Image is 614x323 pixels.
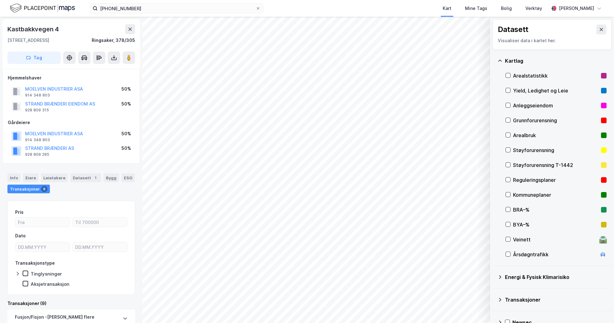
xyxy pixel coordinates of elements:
input: Søk på adresse, matrikkel, gårdeiere, leietakere eller personer [98,4,256,13]
div: Hjemmelshaver [8,74,135,82]
div: Støyforurensning [513,146,599,154]
div: 928 809 315 [25,108,49,113]
div: ESG [121,173,135,182]
div: 🛣️ [599,236,607,244]
div: Ringsaker, 378/305 [92,37,135,44]
div: Bolig [501,5,512,12]
div: Bygg [103,173,119,182]
div: Eiere [23,173,38,182]
div: 928 809 285 [25,152,49,157]
div: Årsdøgntrafikk [513,251,597,258]
div: [STREET_ADDRESS] [7,37,49,44]
div: Yield, Ledighet og Leie [513,87,599,94]
div: Kontrollprogram for chat [583,293,614,323]
div: 50% [121,100,131,108]
input: DD.MM.YYYY [15,242,70,252]
div: Verktøy [525,5,542,12]
div: Gårdeiere [8,119,135,126]
div: 50% [121,130,131,137]
div: 1 [92,175,99,181]
div: Veinett [513,236,597,243]
div: Mine Tags [465,5,487,12]
div: Reguleringsplaner [513,176,599,184]
div: Leietakere [41,173,68,182]
div: Transaksjoner (9) [7,300,135,307]
div: Anleggseiendom [513,102,599,109]
div: Info [7,173,20,182]
div: Kart [443,5,451,12]
div: Pris [15,209,24,216]
input: Fra [15,218,70,227]
div: BYA–% [513,221,599,228]
div: Dato [15,232,26,240]
div: 914 348 803 [25,137,50,142]
div: Kastbakkvegen 4 [7,24,60,34]
div: Visualiser data i kartet her. [498,37,606,44]
input: DD.MM.YYYY [73,242,127,252]
div: Kartlag [505,57,607,65]
div: 914 348 803 [25,93,50,98]
button: Tag [7,52,61,64]
img: logo.f888ab2527a4732fd821a326f86c7f29.svg [10,3,75,14]
div: 50% [121,85,131,93]
div: Energi & Fysisk Klimarisiko [505,273,607,281]
div: Støyforurensning T-1442 [513,161,599,169]
div: Transaksjonstype [15,259,55,267]
div: Datasett [70,173,101,182]
div: Datasett [498,25,528,34]
input: Til 700000 [73,218,127,227]
div: 9 [41,186,47,192]
div: Transaksjoner [505,296,607,303]
iframe: Chat Widget [583,293,614,323]
div: Kommuneplaner [513,191,599,199]
div: BRA–% [513,206,599,213]
div: Tinglysninger [31,271,62,277]
div: Aksjetransaksjon [31,281,69,287]
div: Transaksjoner [7,185,50,193]
div: [PERSON_NAME] [559,5,594,12]
div: 50% [121,145,131,152]
div: Arealbruk [513,132,599,139]
div: Arealstatistikk [513,72,599,79]
div: Grunnforurensning [513,117,599,124]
